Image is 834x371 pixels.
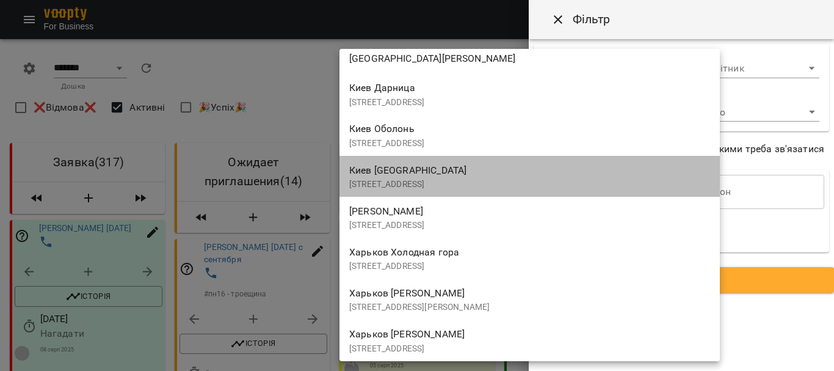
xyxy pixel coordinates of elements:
p: [STREET_ADDRESS] [349,343,710,355]
p: [STREET_ADDRESS] [349,138,710,150]
p: [STREET_ADDRESS] [349,178,710,191]
span: Харьков [PERSON_NAME] [349,328,465,340]
p: [STREET_ADDRESS][PERSON_NAME] [349,301,710,314]
span: Харьков Холодная гора [349,246,459,258]
span: Киев [GEOGRAPHIC_DATA] [349,164,466,176]
p: [STREET_ADDRESS] [349,219,710,232]
span: Харьков [PERSON_NAME] [349,287,465,299]
span: [GEOGRAPHIC_DATA][PERSON_NAME] [349,53,515,64]
span: Киев Дарница [349,82,415,94]
p: [STREET_ADDRESS] [349,97,710,109]
span: [PERSON_NAME] [349,205,423,217]
p: [STREET_ADDRESS] [349,260,710,273]
span: Киев Оболонь [349,123,415,134]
